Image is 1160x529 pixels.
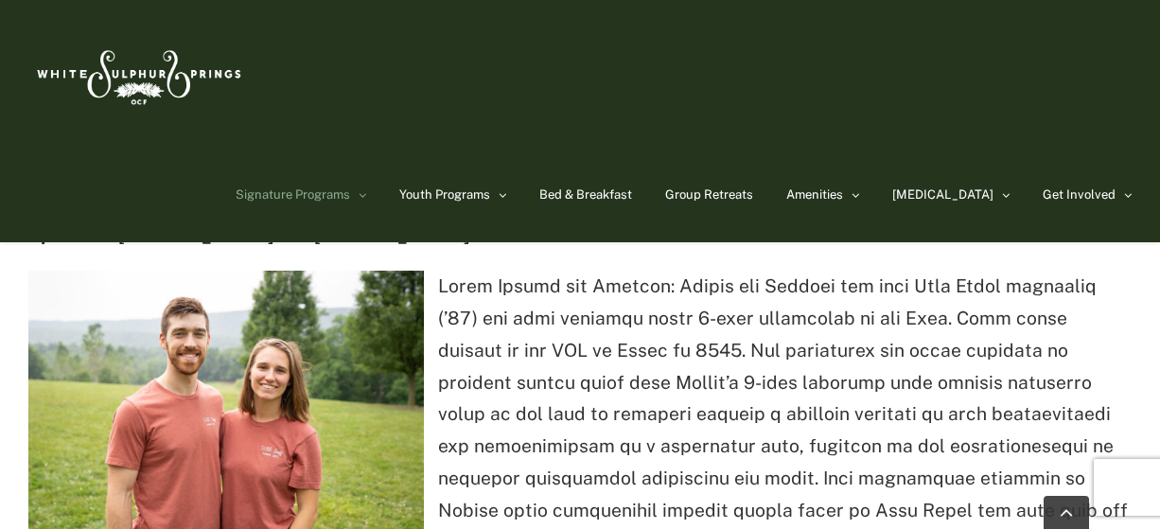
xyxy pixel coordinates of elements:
span: Bed & Breakfast [539,188,632,201]
a: Group Retreats [665,148,753,242]
a: Youth Programs [399,148,506,242]
span: Group Retreats [665,188,753,201]
a: [MEDICAL_DATA] [892,148,1010,242]
span: Amenities [786,188,843,201]
a: Signature Programs [236,148,366,242]
nav: Main Menu Sticky [236,148,1132,242]
a: Bed & Breakfast [539,148,632,242]
span: [MEDICAL_DATA] [892,188,993,201]
span: Youth Programs [399,188,490,201]
a: Amenities [786,148,859,242]
img: White Sulphur Springs Logo [28,29,246,118]
a: Get Involved [1043,148,1132,242]
span: Signature Programs [236,188,350,201]
span: Get Involved [1043,188,1116,201]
